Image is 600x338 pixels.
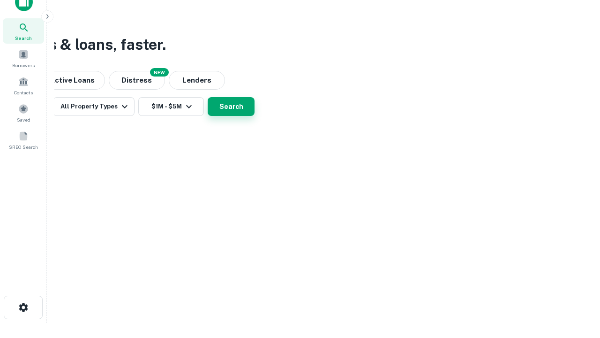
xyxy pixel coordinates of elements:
[17,116,30,123] span: Saved
[109,71,165,90] button: Search distressed loans with lien and other non-mortgage details.
[3,100,44,125] a: Saved
[14,89,33,96] span: Contacts
[138,97,204,116] button: $1M - $5M
[3,73,44,98] a: Contacts
[12,61,35,69] span: Borrowers
[3,18,44,44] a: Search
[3,46,44,71] a: Borrowers
[15,34,32,42] span: Search
[9,143,38,151] span: SREO Search
[553,263,600,308] iframe: Chat Widget
[208,97,255,116] button: Search
[150,68,169,77] div: NEW
[169,71,225,90] button: Lenders
[53,97,135,116] button: All Property Types
[39,71,105,90] button: Active Loans
[3,127,44,153] a: SREO Search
